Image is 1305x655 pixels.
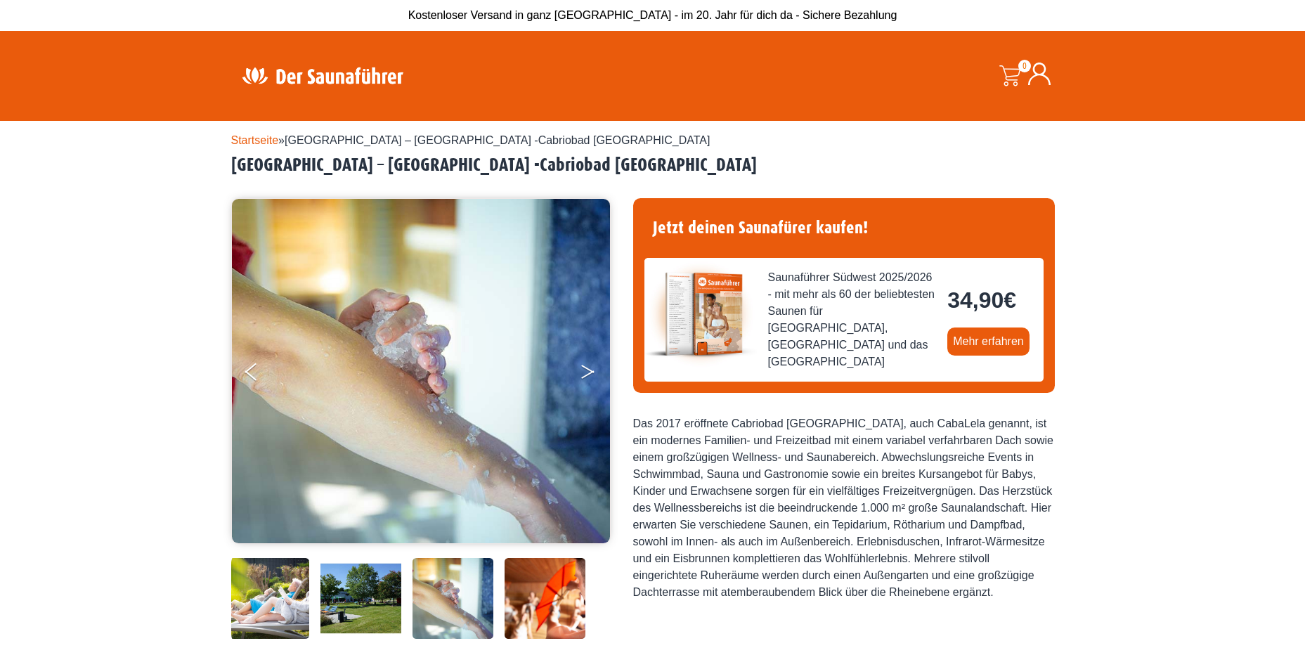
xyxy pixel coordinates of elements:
[1004,287,1016,313] span: €
[408,9,897,21] span: Kostenloser Versand in ganz [GEOGRAPHIC_DATA] - im 20. Jahr für dich da - Sichere Bezahlung
[644,258,757,370] img: der-saunafuehrer-2025-suedwest.jpg
[947,287,1016,313] bdi: 34,90
[285,134,710,146] span: [GEOGRAPHIC_DATA] – [GEOGRAPHIC_DATA] -Cabriobad [GEOGRAPHIC_DATA]
[947,327,1030,356] a: Mehr erfahren
[245,357,280,392] button: Previous
[633,415,1055,601] div: Das 2017 eröffnete Cabriobad [GEOGRAPHIC_DATA], auch CabaLela genannt, ist ein modernes Familien-...
[231,134,279,146] a: Startseite
[768,269,937,370] span: Saunaführer Südwest 2025/2026 - mit mehr als 60 der beliebtesten Saunen für [GEOGRAPHIC_DATA], [G...
[231,134,710,146] span: »
[231,155,1074,176] h2: [GEOGRAPHIC_DATA] – [GEOGRAPHIC_DATA] -Cabriobad [GEOGRAPHIC_DATA]
[580,357,615,392] button: Next
[1018,60,1031,72] span: 0
[644,209,1044,247] h4: Jetzt deinen Saunafürer kaufen!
